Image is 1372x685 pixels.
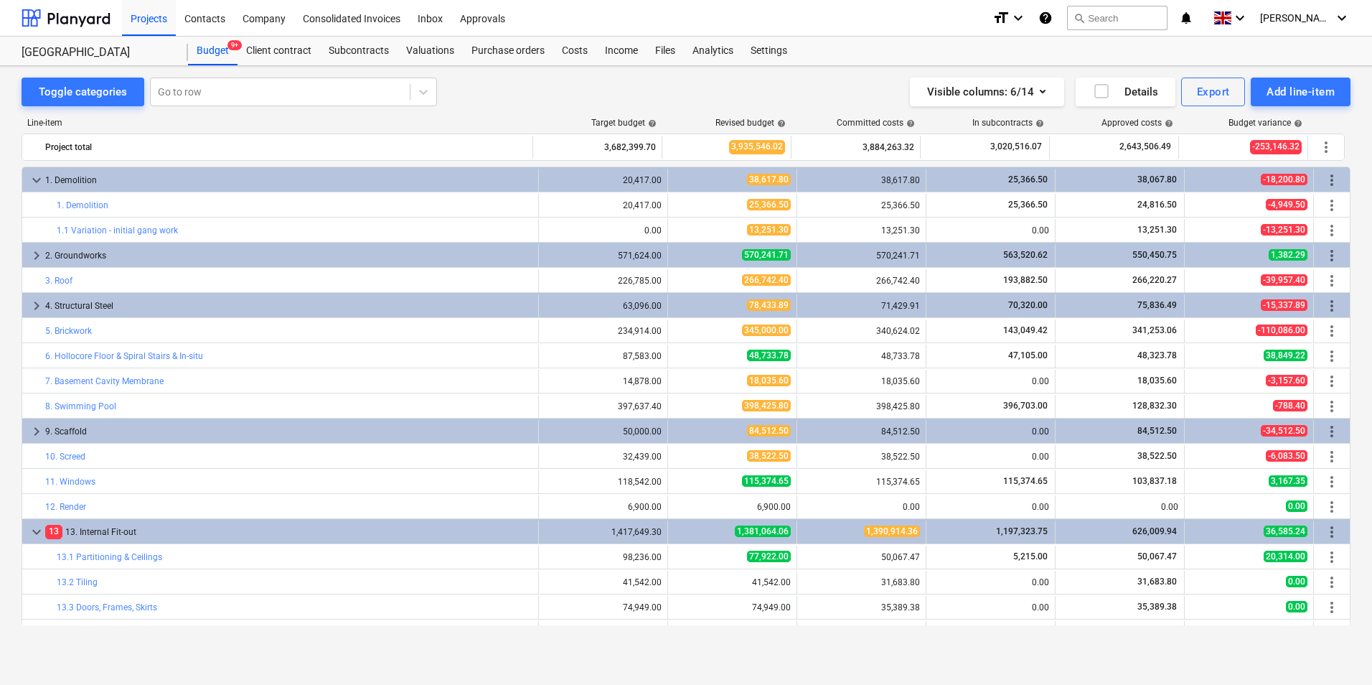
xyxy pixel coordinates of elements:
[596,37,647,65] a: Income
[742,37,796,65] a: Settings
[803,401,920,411] div: 398,425.80
[747,551,791,562] span: 77,922.00
[742,249,791,261] span: 570,241.71
[803,225,920,236] div: 13,251.30
[1261,224,1307,236] span: -13,251.30
[545,175,662,185] div: 20,417.00
[1323,423,1340,440] span: More actions
[1131,250,1178,260] span: 550,450.75
[1131,275,1178,285] span: 266,220.27
[1076,78,1175,106] button: Details
[1286,576,1307,587] span: 0.00
[989,141,1043,153] span: 3,020,516.07
[22,78,144,106] button: Toggle categories
[1323,247,1340,264] span: More actions
[1136,426,1178,436] span: 84,512.50
[545,351,662,361] div: 87,583.00
[1136,300,1178,310] span: 75,836.49
[803,477,920,487] div: 115,374.65
[45,136,527,159] div: Project total
[747,425,791,437] span: 84,512.50
[747,450,791,462] span: 38,522.50
[932,427,1049,437] div: 0.00
[1131,325,1178,335] span: 341,253.06
[45,420,532,443] div: 9. Scaffold
[1136,174,1178,185] span: 38,067.80
[995,526,1049,536] span: 1,197,323.75
[1061,502,1178,512] div: 0.00
[22,118,534,128] div: Line-item
[539,136,656,159] div: 3,682,399.70
[803,577,920,587] div: 31,683.80
[1002,275,1049,285] span: 193,882.50
[1267,83,1335,101] div: Add line-item
[1007,200,1049,210] span: 25,366.50
[1067,6,1167,30] button: Search
[45,244,532,267] div: 2. Groundworks
[463,37,553,65] div: Purchase orders
[238,37,320,65] a: Client contract
[1269,475,1307,487] span: 3,167.35
[1266,450,1307,462] span: -6,083.50
[1136,200,1178,210] span: 24,816.50
[1038,9,1053,27] i: Knowledge base
[545,502,662,512] div: 6,900.00
[1264,551,1307,562] span: 20,314.00
[742,475,791,487] span: 115,374.65
[188,37,238,65] div: Budget
[674,577,791,587] div: 41,542.00
[1181,78,1246,106] button: Export
[1101,118,1173,128] div: Approved costs
[1323,348,1340,365] span: More actions
[1323,373,1340,390] span: More actions
[803,251,920,261] div: 570,241.71
[545,552,662,562] div: 98,236.00
[1323,197,1340,214] span: More actions
[545,301,662,311] div: 63,096.00
[398,37,463,65] a: Valuations
[545,376,662,386] div: 14,878.00
[647,37,684,65] a: Files
[1179,9,1193,27] i: notifications
[45,276,72,286] a: 3. Roof
[1007,174,1049,185] span: 25,366.50
[1323,297,1340,314] span: More actions
[742,325,791,336] span: 345,000.00
[28,297,45,314] span: keyboard_arrow_right
[1118,141,1173,153] span: 2,643,506.49
[45,351,203,361] a: 6. Hollocore Floor & Spiral Stairs & In-situ
[1269,249,1307,261] span: 1,382.29
[545,276,662,286] div: 226,785.00
[45,401,116,411] a: 8. Swimming Pool
[1261,299,1307,311] span: -15,337.89
[729,140,785,154] span: 3,935,546.02
[553,37,596,65] a: Costs
[1323,322,1340,340] span: More actions
[1300,616,1372,685] div: Chat Widget
[803,200,920,210] div: 25,366.50
[45,477,95,487] a: 11. Windows
[747,375,791,386] span: 18,035.60
[1002,250,1049,260] span: 563,520.62
[1323,574,1340,591] span: More actions
[910,78,1064,106] button: Visible columns:6/14
[747,174,791,185] span: 38,617.80
[1266,375,1307,386] span: -3,157.60
[1002,476,1049,486] span: 115,374.65
[1291,119,1302,128] span: help
[591,118,657,128] div: Target budget
[747,224,791,236] span: 13,251.30
[545,427,662,437] div: 50,000.00
[1286,601,1307,612] span: 0.00
[1261,174,1307,185] span: -18,200.80
[1264,526,1307,537] span: 36,585.24
[803,376,920,386] div: 18,035.60
[803,502,920,512] div: 0.00
[684,37,742,65] a: Analytics
[57,577,98,587] a: 13.2 Tiling
[1286,500,1307,512] span: 0.00
[1317,139,1335,156] span: More actions
[1136,577,1178,587] span: 31,683.80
